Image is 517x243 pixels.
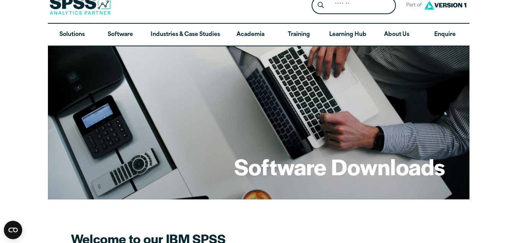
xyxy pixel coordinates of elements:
[421,24,469,46] a: Enquire
[318,2,324,8] svg: Search magnifying glass icon
[323,24,373,46] a: Learning Hub
[234,152,445,181] h1: Software Downloads
[373,24,421,46] a: About Us
[48,24,96,46] a: Solutions
[4,221,22,239] button: Open CMP widget
[274,24,323,46] a: Training
[226,24,274,46] a: Academia
[96,24,144,46] a: Software
[48,24,469,46] nav: Desktop version of site main menu
[144,24,226,46] a: Industries & Case Studies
